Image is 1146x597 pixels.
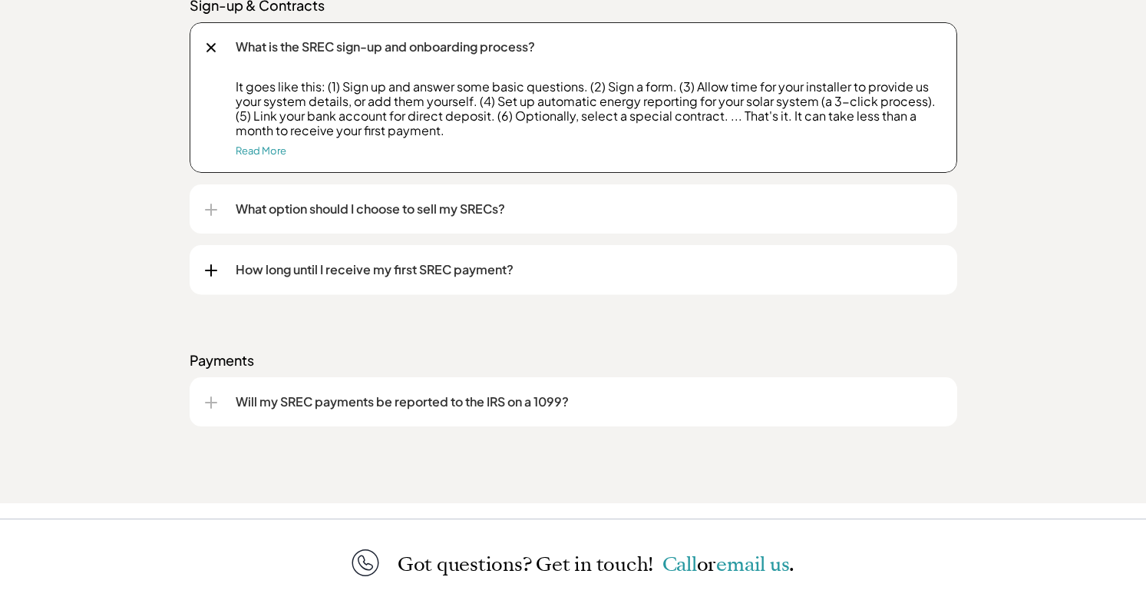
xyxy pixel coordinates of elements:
[236,393,942,411] p: Will my SREC payments be reported to the IRS on a 1099?
[236,200,942,218] p: What option should I choose to sell my SRECs?
[716,551,789,578] a: email us
[236,38,942,56] p: What is the SREC sign-up and onboarding process?
[236,79,942,138] p: It goes like this: (1) Sign up and answer some basic questions. (2) Sign a form. (3) Allow time f...
[398,554,794,575] p: Got questions? Get in touch!
[190,351,957,370] p: Payments
[236,144,286,157] a: Read More
[236,260,942,279] p: How long until I receive my first SREC payment?
[662,551,697,578] a: Call
[697,551,717,578] span: or
[789,551,794,578] span: .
